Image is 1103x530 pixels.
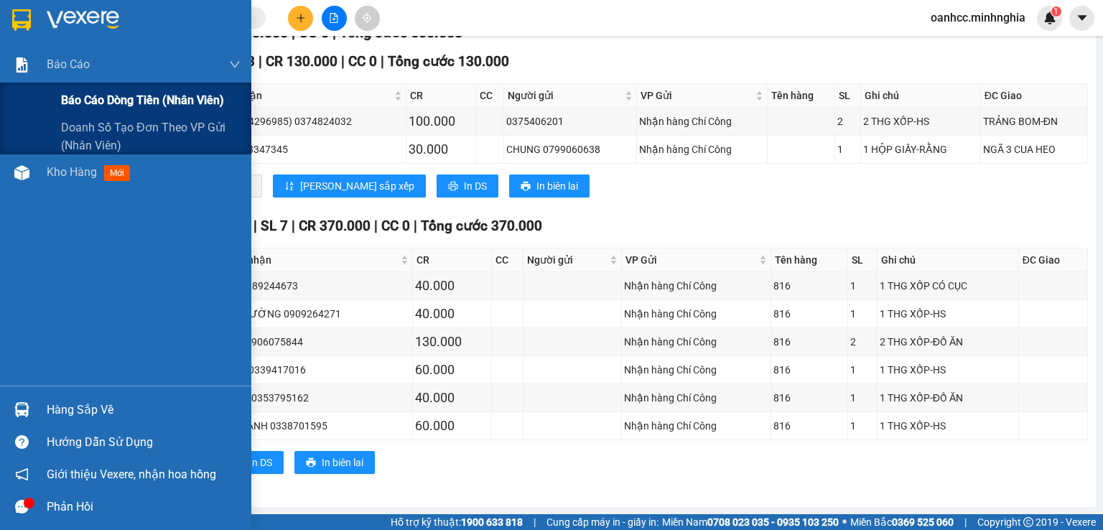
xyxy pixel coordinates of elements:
[15,500,29,513] span: message
[534,514,536,530] span: |
[476,84,504,108] th: CC
[296,13,306,23] span: plus
[437,175,498,197] button: printerIn DS
[624,362,768,378] div: Nhận hàng Chí Công
[835,84,861,108] th: SL
[768,84,835,108] th: Tên hàng
[964,514,967,530] span: |
[773,278,845,294] div: 816
[415,276,489,296] div: 40.000
[381,53,384,70] span: |
[773,418,845,434] div: 816
[414,218,417,234] span: |
[981,84,1088,108] th: ĐC Giao
[15,468,29,481] span: notification
[1043,11,1056,24] img: icon-new-feature
[288,6,313,31] button: plus
[415,360,489,380] div: 60.000
[215,390,410,406] div: THUẬN 0353795162
[880,334,1016,350] div: 2 THG XỐP-ĐỒ ĂN
[892,516,954,528] strong: 0369 525 060
[850,390,875,406] div: 1
[381,218,410,234] span: CC 0
[637,136,768,164] td: Nhận hàng Chí Công
[1053,6,1058,17] span: 1
[374,218,378,234] span: |
[861,84,980,108] th: Ghi chú
[413,248,492,272] th: CR
[641,88,753,103] span: VP Gửi
[624,390,768,406] div: Nhận hàng Chí Công
[355,6,380,31] button: aim
[47,496,241,518] div: Phản hồi
[981,108,1088,136] td: TRẢNG BOM-ĐN
[222,451,284,474] button: printerIn DS
[261,218,288,234] span: SL 7
[842,519,847,525] span: ⚪️
[391,514,523,530] span: Hỗ trợ kỹ thuật:
[464,178,487,194] span: In DS
[622,384,771,412] td: Nhận hàng Chí Công
[1076,11,1089,24] span: caret-down
[639,113,765,129] div: Nhận hàng Chí Công
[624,278,768,294] div: Nhận hàng Chí Công
[773,306,845,322] div: 816
[421,218,542,234] span: Tổng cước 370.000
[707,516,839,528] strong: 0708 023 035 - 0935 103 250
[771,248,848,272] th: Tên hàng
[622,328,771,356] td: Nhận hàng Chí Công
[850,514,954,530] span: Miền Bắc
[415,416,489,436] div: 60.000
[206,141,404,157] div: NAM 0373347345
[215,306,410,322] div: TÈO THƯỜNG 0909264271
[61,118,241,154] span: Doanh số tạo đơn theo VP gửi (nhân viên)
[509,175,590,197] button: printerIn biên lai
[880,418,1016,434] div: 1 THG XỐP-HS
[14,402,29,417] img: warehouse-icon
[322,455,363,470] span: In biên lai
[215,334,410,350] div: NGỌC 0906075844
[341,53,345,70] span: |
[306,457,316,469] span: printer
[880,306,1016,322] div: 1 THG XỐP-HS
[536,178,578,194] span: In biên lai
[415,332,489,352] div: 130.000
[409,139,473,159] div: 30.000
[506,113,634,129] div: 0375406201
[266,53,338,70] span: CR 130.000
[622,272,771,300] td: Nhận hàng Chí Công
[259,53,262,70] span: |
[625,252,755,268] span: VP Gửi
[61,91,224,109] span: Báo cáo dòng tiền (nhân viên)
[848,248,878,272] th: SL
[47,465,216,483] span: Giới thiệu Vexere, nhận hoa hồng
[300,178,414,194] span: [PERSON_NAME] sắp xếp
[299,218,371,234] span: CR 370.000
[622,300,771,328] td: Nhận hàng Chí Công
[863,113,977,129] div: 2 THG XỐP-HS
[850,418,875,434] div: 1
[527,252,607,268] span: Người gửi
[461,516,523,528] strong: 1900 633 818
[229,59,241,70] span: down
[215,418,410,434] div: GÁI THÀNH 0338701595
[624,418,768,434] div: Nhận hàng Chí Công
[624,306,768,322] div: Nhận hàng Chí Công
[878,248,1019,272] th: Ghi chú
[284,181,294,192] span: sort-ascending
[409,111,473,131] div: 100.000
[322,6,347,31] button: file-add
[273,175,426,197] button: sort-ascending[PERSON_NAME] sắp xếp
[294,451,375,474] button: printerIn biên lai
[253,218,257,234] span: |
[850,278,875,294] div: 1
[388,53,509,70] span: Tổng cước 130.000
[639,141,765,157] div: Nhận hàng Chí Công
[546,514,658,530] span: Cung cấp máy in - giấy in:
[215,362,410,378] div: NGHĨA 0339417016
[773,362,845,378] div: 816
[837,141,858,157] div: 1
[492,248,523,272] th: CC
[14,57,29,73] img: solution-icon
[880,278,1016,294] div: 1 THG XỐP CÓ CỤC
